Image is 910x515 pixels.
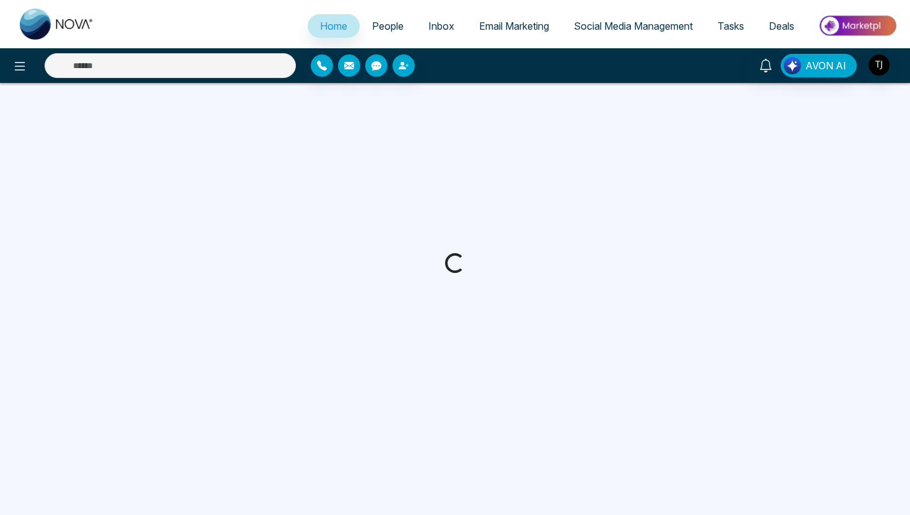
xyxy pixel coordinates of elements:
img: Nova CRM Logo [20,9,94,40]
span: Home [320,20,347,32]
button: AVON AI [781,54,857,77]
a: Inbox [416,14,467,38]
img: User Avatar [869,54,890,76]
span: Inbox [428,20,454,32]
span: Email Marketing [479,20,549,32]
span: Tasks [717,20,744,32]
img: Market-place.gif [813,12,903,40]
span: Social Media Management [574,20,693,32]
a: Email Marketing [467,14,561,38]
a: Deals [756,14,807,38]
a: Home [308,14,360,38]
a: Social Media Management [561,14,705,38]
span: AVON AI [805,58,846,73]
img: Lead Flow [784,57,801,74]
span: People [372,20,404,32]
a: Tasks [705,14,756,38]
a: People [360,14,416,38]
span: Deals [769,20,794,32]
